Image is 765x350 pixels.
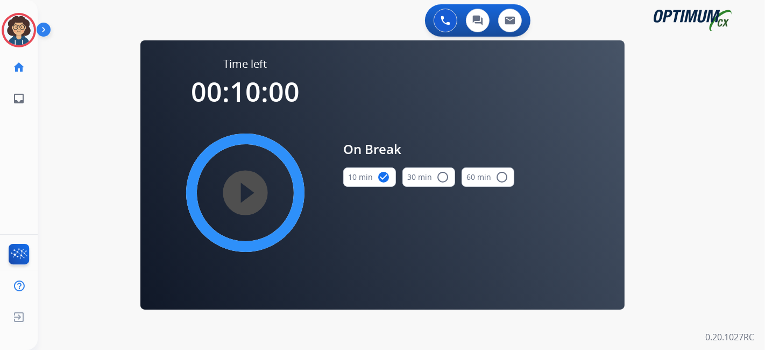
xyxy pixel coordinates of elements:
[191,73,300,110] span: 00:10:00
[462,167,514,187] button: 60 min
[377,171,390,184] mat-icon: check_circle
[343,139,514,159] span: On Break
[343,167,396,187] button: 10 min
[224,57,267,72] span: Time left
[495,171,508,184] mat-icon: radio_button_unchecked
[705,331,754,344] p: 0.20.1027RC
[239,186,252,199] mat-icon: play_circle_filled
[436,171,449,184] mat-icon: radio_button_unchecked
[12,92,25,105] mat-icon: inbox
[402,167,455,187] button: 30 min
[4,15,34,45] img: avatar
[12,61,25,74] mat-icon: home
